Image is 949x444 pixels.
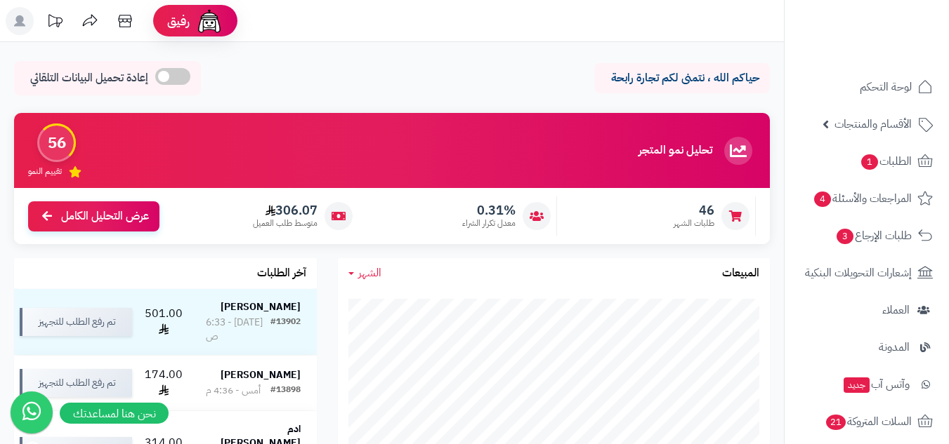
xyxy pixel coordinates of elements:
a: لوحة التحكم [793,70,941,104]
span: 306.07 [253,203,318,218]
div: أمس - 4:36 م [206,384,261,398]
td: 501.00 [138,289,190,355]
strong: [PERSON_NAME] [221,368,301,382]
a: إشعارات التحويلات البنكية [793,256,941,290]
a: وآتس آبجديد [793,368,941,401]
a: المدونة [793,330,941,364]
div: تم رفع الطلب للتجهيز [20,308,132,336]
span: المدونة [879,337,910,357]
span: جديد [844,377,870,393]
span: إعادة تحميل البيانات التلقائي [30,70,148,86]
a: السلات المتروكة21 [793,405,941,438]
img: logo-2.png [853,39,936,69]
span: وآتس آب [842,375,910,394]
span: إشعارات التحويلات البنكية [805,263,912,283]
span: الطلبات [860,152,912,171]
div: [DATE] - 6:33 ص [206,316,270,344]
a: الشهر [348,265,381,281]
span: عرض التحليل الكامل [61,208,149,224]
td: 174.00 [138,356,190,410]
span: الشهر [358,264,381,281]
span: العملاء [882,300,910,320]
a: تحديثات المنصة [37,7,72,39]
span: 4 [814,191,831,207]
img: ai-face.png [195,7,223,35]
div: #13898 [270,384,301,398]
p: حياكم الله ، نتمنى لكم تجارة رابحة [605,70,759,86]
span: طلبات الإرجاع [835,226,912,245]
a: عرض التحليل الكامل [28,201,159,231]
span: 3 [837,229,853,244]
a: المراجعات والأسئلة4 [793,182,941,215]
div: #13902 [270,316,301,344]
span: الأقسام والمنتجات [835,114,912,134]
strong: [PERSON_NAME] [221,300,301,314]
h3: تحليل نمو المتجر [639,144,712,157]
div: تم رفع الطلب للتجهيز [20,369,132,397]
a: طلبات الإرجاع3 [793,219,941,253]
a: الطلبات1 [793,144,941,178]
h3: المبيعات [722,267,759,280]
span: 21 [826,415,846,430]
span: 0.31% [462,203,516,218]
a: العملاء [793,293,941,327]
span: لوحة التحكم [860,77,912,97]
span: السلات المتروكة [825,412,912,431]
h3: آخر الطلبات [257,267,306,280]
span: المراجعات والأسئلة [813,189,912,208]
span: 46 [674,203,714,218]
span: رفيق [167,13,190,29]
span: تقييم النمو [28,166,62,177]
span: معدل تكرار الشراء [462,217,516,229]
span: طلبات الشهر [674,217,714,229]
span: متوسط طلب العميل [253,217,318,229]
span: 1 [861,154,878,170]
